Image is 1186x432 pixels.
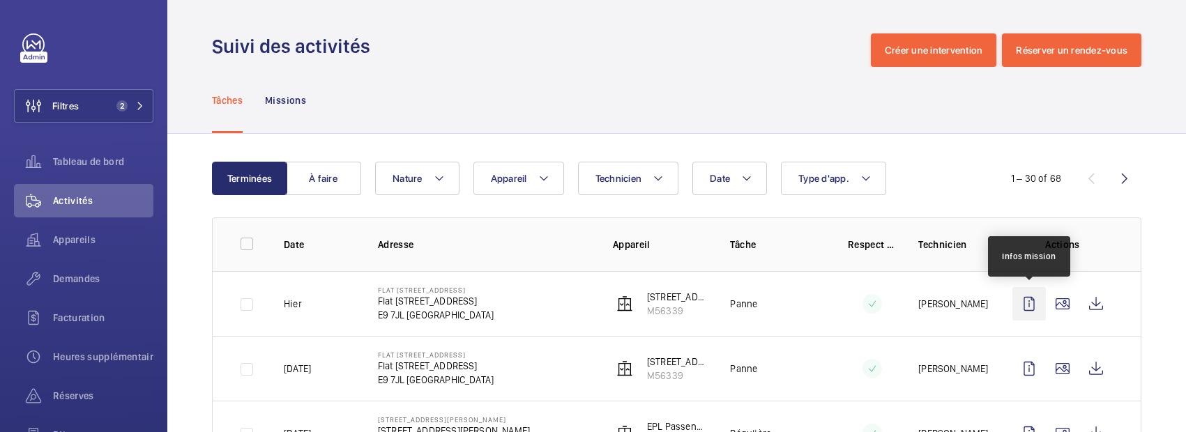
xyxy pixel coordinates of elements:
p: [STREET_ADDRESS][PERSON_NAME] [647,290,708,304]
p: E9 7JL [GEOGRAPHIC_DATA] [378,308,494,322]
div: Infos mission [1002,250,1056,263]
span: Heures supplémentaires [53,350,153,364]
p: Date [284,238,356,252]
button: Terminées [212,162,287,195]
span: Tableau de bord [53,155,153,169]
p: Respect délai [848,238,896,252]
img: elevator.svg [616,295,633,312]
p: Flat [STREET_ADDRESS] [378,350,494,359]
p: Panne [730,297,757,311]
h1: Suivi des activités [212,33,379,59]
p: [DATE] [284,362,311,376]
div: 1 – 30 of 68 [1011,171,1061,185]
p: Technicien [918,238,990,252]
p: Flat [STREET_ADDRESS] [378,359,494,373]
button: À faire [286,162,361,195]
span: Nature [393,173,423,184]
p: Panne [730,362,757,376]
p: [PERSON_NAME] [918,297,988,311]
p: Hier [284,297,302,311]
span: Filtres [52,99,79,113]
p: E9 7JL [GEOGRAPHIC_DATA] [378,373,494,387]
p: Tâches [212,93,243,107]
button: Créer une intervention [871,33,997,67]
span: Activités [53,194,153,208]
p: Adresse [378,238,591,252]
p: [STREET_ADDRESS][PERSON_NAME] [647,355,708,369]
button: Réserver un rendez-vous [1002,33,1141,67]
p: Missions [265,93,306,107]
span: Facturation [53,311,153,325]
button: Appareil [473,162,564,195]
img: elevator.svg [616,360,633,377]
button: Date [692,162,767,195]
span: Réserves [53,389,153,403]
p: [STREET_ADDRESS][PERSON_NAME] [378,415,530,424]
p: M56339 [647,369,708,383]
span: Technicien [595,173,642,184]
p: Flat [STREET_ADDRESS] [378,286,494,294]
span: 2 [116,100,128,111]
p: Flat [STREET_ADDRESS] [378,294,494,308]
p: [PERSON_NAME] [918,362,988,376]
span: Type d'app. [798,173,849,184]
button: Filtres2 [14,89,153,123]
p: Appareil [613,238,708,252]
button: Type d'app. [781,162,886,195]
span: Appareils [53,233,153,247]
span: Appareil [491,173,527,184]
p: Tâche [730,238,826,252]
p: M56339 [647,304,708,318]
span: Date [710,173,730,184]
button: Nature [375,162,459,195]
span: Demandes [53,272,153,286]
button: Technicien [578,162,679,195]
